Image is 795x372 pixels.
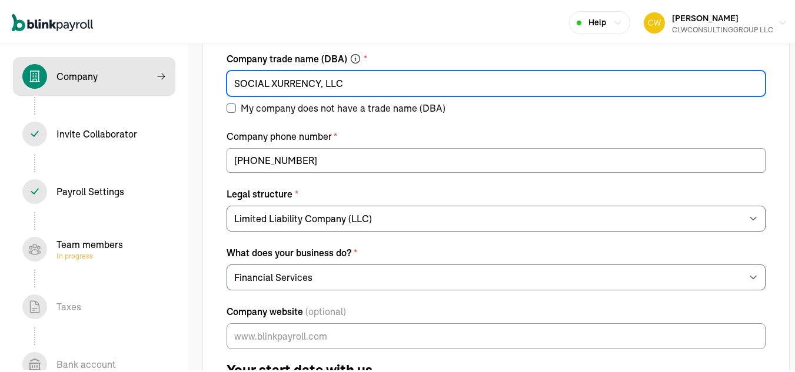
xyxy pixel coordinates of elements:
span: Company phone number [227,129,334,140]
div: Payroll Settings [56,183,124,197]
label: What does your business do? [227,244,766,258]
div: Team members [56,236,123,259]
span: Taxes [13,286,175,324]
label: Company trade name (DBA) [227,50,766,64]
span: Company [13,55,175,94]
span: Help [588,15,606,27]
span: In progress [56,250,123,259]
nav: Global [12,4,93,38]
div: Taxes [56,298,81,312]
div: Bank account [56,356,116,370]
span: Team membersIn progress [13,228,175,267]
input: Company website [227,321,766,347]
span: Payroll Settings [13,170,175,209]
label: My company does not have a trade name (DBA) [227,99,445,113]
button: Help [569,9,630,32]
label: Legal structure [227,185,766,199]
span: [PERSON_NAME] [672,11,739,22]
input: My company does not have a trade name (DBA) [227,102,236,111]
div: Invite Collaborator [56,125,137,139]
div: Company [56,68,98,82]
button: [PERSON_NAME]CLWCONSULTINGGROUP LLC [639,6,792,36]
input: Company trade name (DBA) [227,69,766,95]
label: Company website [227,303,766,317]
input: ( _ _ _ ) _ _ _ - _ _ _ _ [227,146,766,171]
div: CLWCONSULTINGGROUP LLC [672,23,773,33]
span: Invite Collaborator [13,113,175,152]
span: (optional) [305,303,346,317]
